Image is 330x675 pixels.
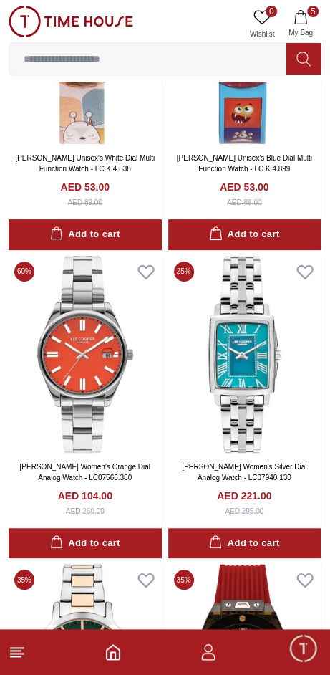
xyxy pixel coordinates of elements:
[40,9,64,34] img: Profile picture of Zoe
[185,494,230,511] span: Services
[58,489,112,503] h4: AED 104.00
[225,506,263,517] div: AED 295.00
[14,262,34,282] span: 60 %
[177,154,312,173] a: [PERSON_NAME] Unisex's Blue Dial Multi Function Watch - LC.K.4.899
[11,395,330,410] div: [PERSON_NAME]
[69,527,187,544] span: Nearest Store Locator
[7,7,36,36] em: Back
[50,535,120,552] div: Add to cart
[294,7,323,36] em: Minimize
[209,535,279,552] div: Add to cart
[82,489,168,515] div: New Enquiry
[72,15,233,29] div: [PERSON_NAME]
[182,463,306,482] a: [PERSON_NAME] Women's Silver Dial Analog Watch - LC07940.130
[188,464,224,473] span: 08:06 PM
[20,463,150,482] a: [PERSON_NAME] Women's Orange Dial Analog Watch - LC07566.380
[105,643,122,661] a: Home
[21,422,215,469] span: Hello! I'm your Time House Watches Support Assistant. How can I assist you [DATE]?
[91,494,159,511] span: New Enquiry
[61,180,110,194] h4: AED 53.00
[220,180,268,194] h4: AED 53.00
[203,522,323,548] div: Request a callback
[280,6,321,42] button: 5My Bag
[168,528,321,559] button: Add to cart
[227,197,261,208] div: AED 89.00
[209,226,279,243] div: Add to cart
[283,27,319,38] span: My Bag
[9,219,162,250] button: Add to cart
[168,219,321,250] button: Add to cart
[175,489,239,515] div: Services
[213,527,314,544] span: Request a callback
[9,256,162,453] img: Lee Cooper Women's Orange Dial Analog Watch - LC07566.380
[203,560,314,577] span: Track your Shipment
[15,154,155,173] a: [PERSON_NAME] Unisex's White Dial Multi Function Watch - LC.K.4.838
[288,633,319,664] div: Chat Widget
[194,555,323,581] div: Track your Shipment
[246,489,323,515] div: Exchanges
[66,506,105,517] div: AED 260.00
[174,262,194,282] span: 25 %
[266,6,277,17] span: 0
[217,489,271,503] h4: AED 221.00
[14,570,34,590] span: 35 %
[9,528,162,559] button: Add to cart
[307,6,319,17] span: 5
[244,29,280,39] span: Wishlist
[68,197,102,208] div: AED 89.00
[256,494,314,511] span: Exchanges
[168,256,321,453] img: Lee Cooper Women's Silver Dial Analog Watch - LC07940.130
[60,522,196,548] div: Nearest Store Locator
[9,6,133,37] img: ...
[174,570,194,590] span: 35 %
[244,6,280,42] a: 0Wishlist
[50,226,120,243] div: Add to cart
